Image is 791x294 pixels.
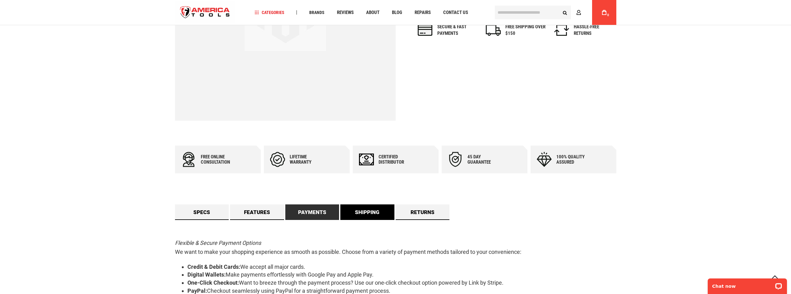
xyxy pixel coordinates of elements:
li: Want to breeze through the payment process? Use our one-click checkout option powered by Link by ... [187,279,616,287]
strong: One-Click Checkout: [187,279,239,286]
a: Blog [389,8,405,17]
a: Reviews [334,8,356,17]
span: Repairs [415,10,431,15]
a: About [363,8,382,17]
p: We want to make your shopping experience as smooth as possible. Choose from a variety of payment ... [175,239,616,257]
strong: Digital Wallets: [187,271,226,278]
div: HASSLE-FREE RETURNS [574,24,614,37]
a: Brands [306,8,327,17]
a: store logo [175,1,235,24]
div: Certified Distributor [379,154,416,165]
img: returns [554,25,569,36]
div: Secure & fast payments [437,24,478,37]
div: 45 day Guarantee [467,154,505,165]
div: FREE SHIPPING OVER $150 [505,24,546,37]
img: shipping [486,25,501,36]
img: payments [418,25,433,36]
a: Specs [175,204,229,220]
div: Lifetime warranty [290,154,327,165]
a: Returns [396,204,450,220]
a: Payments [285,204,339,220]
span: 0 [607,13,609,17]
img: America Tools [175,1,235,24]
a: Shipping [340,204,394,220]
em: Flexible & Secure Payment Options [175,240,261,246]
span: About [366,10,379,15]
a: Contact Us [440,8,471,17]
strong: PayPal: [187,287,207,294]
a: Repairs [412,8,434,17]
span: Contact Us [443,10,468,15]
div: Free online consultation [201,154,238,165]
span: Brands [309,10,324,15]
span: Reviews [337,10,354,15]
a: Features [230,204,284,220]
span: Blog [392,10,402,15]
iframe: LiveChat chat widget [704,274,791,294]
strong: Credit & Debit Cards: [187,264,240,270]
span: Categories [255,10,284,15]
li: We accept all major cards. [187,263,616,271]
li: Make payments effortlessly with Google Pay and Apple Pay. [187,271,616,279]
button: Search [559,7,571,18]
div: 100% quality assured [556,154,594,165]
a: Categories [252,8,287,17]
